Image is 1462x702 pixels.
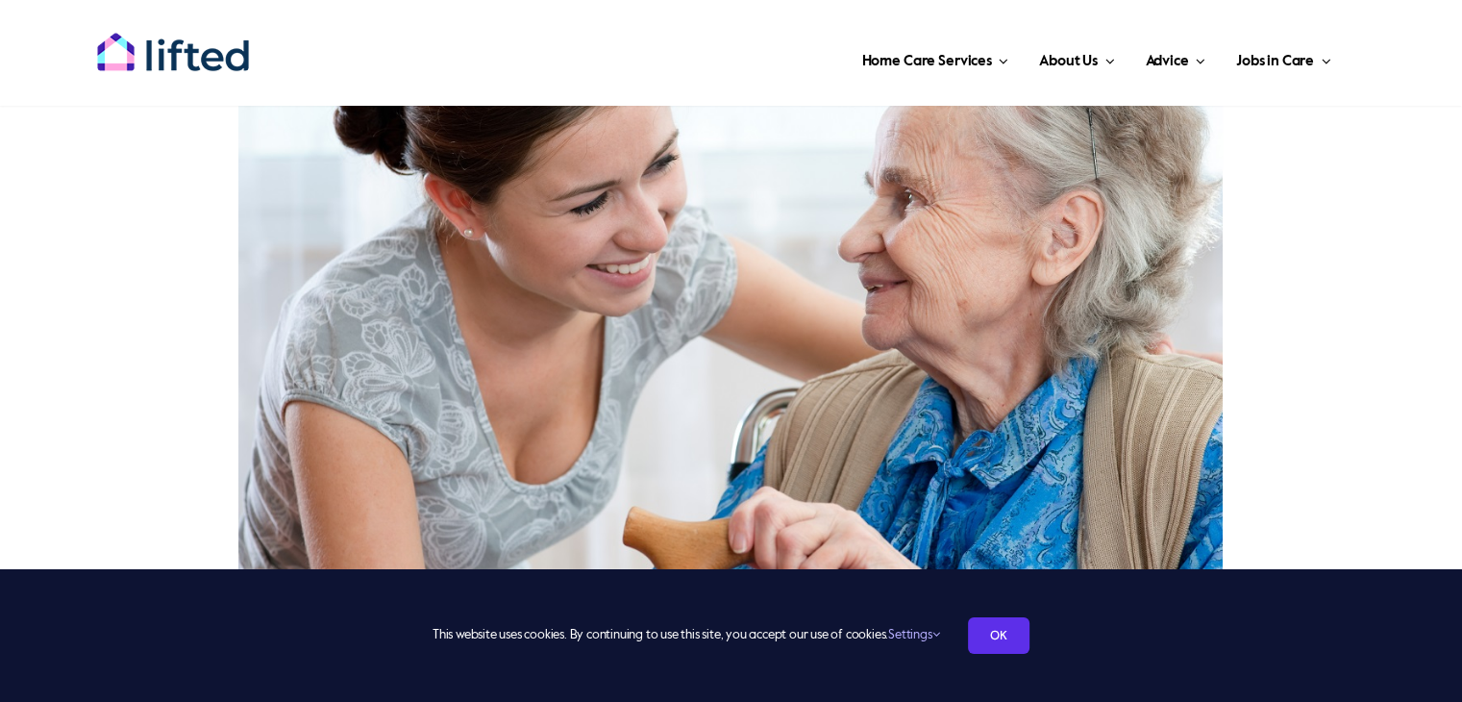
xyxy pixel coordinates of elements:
a: Settings [888,629,939,641]
span: This website uses cookies. By continuing to use this site, you accept our use of cookies. [433,620,939,651]
a: Home Care Services [856,29,1015,87]
a: Advice [1139,29,1210,87]
span: Home Care Services [862,46,992,77]
span: Jobs in Care [1236,46,1314,77]
a: Jobs in Care [1230,29,1337,87]
a: OK [968,617,1029,654]
a: About Us [1033,29,1120,87]
nav: Main Menu [312,29,1337,87]
span: Advice [1145,46,1188,77]
a: lifted-logo [96,32,250,51]
span: About Us [1039,46,1098,77]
